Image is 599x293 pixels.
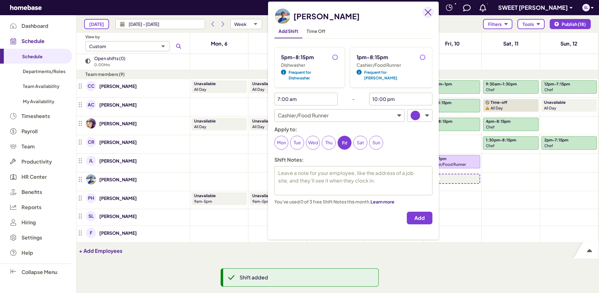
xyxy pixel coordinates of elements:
[85,174,97,185] a: avatar
[550,19,591,29] button: Publish (18)
[21,174,47,180] span: HR Center
[274,126,432,133] p: Apply to:
[240,274,268,281] p: Shift added
[89,44,106,49] div: Custom
[94,54,125,62] p: Open shifts (0)
[441,39,463,49] a: Fri, 10
[85,192,97,204] a: avatar
[445,40,460,47] h4: Fri, 10
[352,93,355,105] div: -
[357,54,419,60] p: 1pm-8:15pm
[125,19,205,29] input: Choose a date
[486,87,495,93] p: Chef
[428,119,452,124] p: 4pm-8:15pm
[194,193,216,199] p: Unavailable
[23,83,59,89] span: Team Availability
[218,19,228,29] button: Next period
[194,118,216,124] p: Unavailable
[266,39,289,49] a: Tue, 7
[422,7,434,18] button: Close
[84,19,109,29] button: [DATE]
[428,81,452,87] p: 9:30am-1pm
[544,105,592,111] p: all day
[21,235,42,240] span: Settings
[357,62,419,68] p: Cashier/Food Runner
[445,4,453,11] img: svg+xml;base64,PHN2ZyB4bWxucz0iaHR0cDovL3d3dy53My5vcmcvMjAwMC9zdmciIHdpZHRoPSIyNCIgaGVpZ2h0PSIyNC...
[499,39,522,49] a: Sat, 11
[21,220,36,225] span: Hiring
[99,157,137,165] a: [PERSON_NAME]
[560,40,578,47] h4: Sun, 12
[252,118,274,124] p: Unavailable
[364,70,419,81] span: Frequent for [PERSON_NAME]
[252,87,300,92] p: all day
[370,139,383,146] p: Sun
[252,81,274,87] p: Unavailable
[99,120,137,127] a: [PERSON_NAME]
[544,100,565,105] p: Unavailable
[290,139,304,146] p: Tue
[21,128,38,134] span: Payroll
[544,81,570,87] p: 12pm-7:15pm
[307,28,325,34] span: Time Off
[85,155,97,166] a: avatar
[86,193,96,203] img: avatar
[211,40,228,47] h4: Mon, 6
[208,19,218,29] button: Previous period
[21,23,48,29] span: Dashboard
[486,119,510,124] p: 4pm-8:15pm
[557,39,581,49] a: Sun, 12
[85,210,97,222] a: avatar
[428,100,451,106] p: 1pm-8:15pm
[370,199,394,204] span: Learn more
[21,159,52,165] span: Productivity
[79,247,122,254] span: + Add Employees
[22,53,43,59] span: Schedule
[85,80,97,92] a: avatar
[89,22,104,27] span: [DATE]
[86,118,96,128] img: avatar
[498,4,568,11] span: SWEET [PERSON_NAME]
[21,269,57,275] span: Collapse Menu
[194,87,242,92] p: all day
[491,105,503,111] p: all day
[503,40,518,47] h4: Sat, 11
[85,34,184,40] p: View by
[289,70,332,81] span: Frequent for Dishwasher
[99,229,137,237] a: [PERSON_NAME]
[369,93,423,105] input: --:-- --
[486,81,517,87] p: 9:30am-1:30pm
[23,68,65,74] span: Departments/Roles
[483,19,512,29] button: Filters
[370,198,394,205] button: Learn more
[544,137,568,143] p: 2pm-7:15pm
[274,198,370,205] p: You’ve used 0 of 3 free Shift Notes this month.
[275,139,288,146] p: Mon
[99,212,137,220] a: [PERSON_NAME]
[99,101,137,109] a: [PERSON_NAME]
[252,124,300,130] p: all day
[414,215,425,221] span: Add
[488,22,502,27] span: Filters
[582,4,590,11] img: avatar
[562,22,586,27] span: Publish (18)
[21,144,35,149] span: Team
[21,113,50,119] span: Timesheets
[94,62,125,68] p: 0.00 Hrs
[281,62,332,68] p: Dishwasher
[23,98,54,104] span: My Availability
[194,81,216,87] p: Unavailable
[99,138,137,146] a: [PERSON_NAME]
[517,19,545,29] button: Tools
[322,139,335,146] p: Thu
[99,194,137,202] a: [PERSON_NAME]
[99,176,137,183] a: [PERSON_NAME]
[86,228,96,238] img: avatar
